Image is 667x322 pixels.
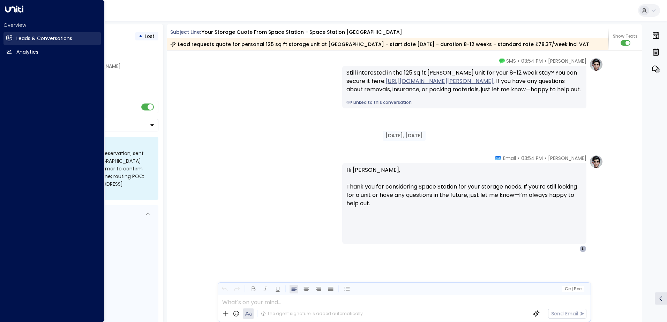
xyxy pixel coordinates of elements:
[571,286,573,291] span: |
[613,33,638,39] span: Show Texts
[503,155,516,162] span: Email
[202,29,402,36] div: Your storage quote from Space Station - Space Station [GEOGRAPHIC_DATA]
[545,155,546,162] span: •
[562,286,584,292] button: Cc|Bcc
[506,58,516,64] span: SMS
[589,155,603,169] img: profile-logo.png
[3,32,101,45] a: Leads & Conversations
[3,22,101,29] h2: Overview
[170,29,201,36] span: Subject Line:
[220,285,229,293] button: Undo
[548,155,586,162] span: [PERSON_NAME]
[139,30,142,43] div: •
[518,155,519,162] span: •
[346,69,582,94] div: Still interested in the 125 sq ft [PERSON_NAME] unit for your 8–12 week stay? You can secure it h...
[16,35,72,42] h2: Leads & Conversations
[3,46,101,59] a: Analytics
[518,58,519,64] span: •
[545,58,546,64] span: •
[548,58,586,64] span: [PERSON_NAME]
[346,99,582,106] a: Linked to this conversation
[385,77,494,85] a: [URL][DOMAIN_NAME][PERSON_NAME]
[564,286,581,291] span: Cc Bcc
[261,310,363,317] div: The agent signature is added automatically
[521,58,543,64] span: 03:54 PM
[170,41,589,48] div: Lead requests quote for personal 125 sq ft storage unit at [GEOGRAPHIC_DATA] - start date [DATE] ...
[589,58,603,71] img: profile-logo.png
[232,285,241,293] button: Redo
[521,155,543,162] span: 03:54 PM
[16,48,38,56] h2: Analytics
[346,166,582,216] p: Hi [PERSON_NAME], Thank you for considering Space Station for your storage needs. If you’re still...
[383,131,426,141] div: [DATE], [DATE]
[145,33,155,40] span: Lost
[579,245,586,252] div: L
